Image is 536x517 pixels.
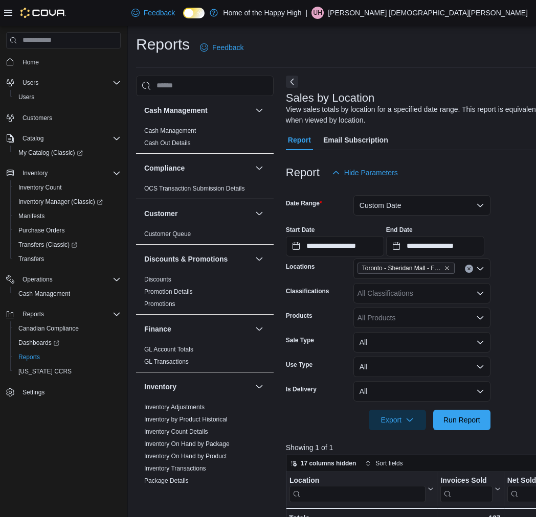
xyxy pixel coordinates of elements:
span: Manifests [18,212,44,220]
h3: Finance [144,324,171,334]
span: Email Subscription [323,130,388,150]
span: Customers [18,111,121,124]
span: Purchase Orders [18,226,65,234]
span: GL Account Totals [144,345,193,354]
a: Canadian Compliance [14,322,83,335]
span: Inventory Count Details [144,428,208,436]
span: Reports [14,351,121,363]
span: Toronto - Sheridan Mall - Fire & Flower [358,263,455,274]
span: Transfers [18,255,44,263]
label: Use Type [286,361,312,369]
span: Inventory Manager (Classic) [18,198,103,206]
span: Export [375,410,420,430]
a: Promotions [144,300,175,308]
button: Custom Date [353,195,490,216]
div: Compliance [136,182,274,199]
label: Products [286,312,312,320]
a: Transfers (Classic) [14,239,81,251]
h3: Customer [144,208,177,219]
button: Open list of options [476,289,484,297]
span: Cash Management [144,127,196,135]
a: Home [18,56,43,68]
a: GL Transactions [144,358,189,365]
span: Feedback [212,42,243,53]
button: Manifests [10,209,125,223]
span: Package Details [144,477,189,485]
a: My Catalog (Classic) [14,147,87,159]
button: Discounts & Promotions [144,254,251,264]
a: My Catalog (Classic) [10,146,125,160]
span: Dashboards [14,337,121,349]
a: Inventory Manager (Classic) [14,196,107,208]
div: Invoices Sold [440,476,492,502]
button: Open list of options [476,314,484,322]
a: Inventory Adjustments [144,404,205,411]
a: Customer Queue [144,230,191,238]
button: Operations [2,272,125,287]
button: Reports [10,350,125,364]
span: Transfers (Classic) [18,241,77,249]
span: Customers [23,114,52,122]
label: Classifications [286,287,329,295]
button: Open list of options [476,265,484,273]
button: All [353,357,490,377]
p: [PERSON_NAME] [DEMOGRAPHIC_DATA][PERSON_NAME] [328,7,528,19]
button: Compliance [253,162,265,174]
a: [US_STATE] CCRS [14,365,76,378]
h3: Compliance [144,163,185,173]
span: Transfers [14,253,121,265]
span: Users [18,77,121,89]
button: Inventory [253,381,265,393]
span: Washington CCRS [14,365,121,378]
div: Discounts & Promotions [136,273,274,314]
button: Run Report [433,410,490,430]
button: Cash Management [10,287,125,301]
span: Manifests [14,210,121,222]
input: Dark Mode [183,8,205,18]
span: Users [18,93,34,101]
span: Inventory Manager (Classic) [14,196,121,208]
button: Users [2,76,125,90]
span: Customer Queue [144,230,191,238]
a: Feedback [196,37,248,58]
a: Customers [18,112,56,124]
button: Inventory [2,166,125,180]
div: Location [289,476,426,502]
span: 17 columns hidden [301,459,356,467]
span: Reports [18,308,121,320]
h3: Report [286,167,320,179]
button: Customers [2,110,125,125]
span: My Catalog (Classic) [18,149,83,157]
div: Umme Hani Huzefa Bagdadi [311,7,324,19]
button: Hide Parameters [328,162,402,183]
span: Report [288,130,311,150]
span: Users [14,91,121,103]
button: Catalog [2,131,125,146]
p: Home of the Happy High [223,7,301,19]
button: Next [286,76,298,88]
button: Users [18,77,42,89]
span: Dashboards [18,339,59,347]
button: Clear input [465,265,473,273]
button: Customer [253,207,265,220]
span: Sort fields [375,459,403,467]
span: Reports [18,353,40,361]
span: Home [18,56,121,68]
label: Date Range [286,199,322,207]
a: Reports [14,351,44,363]
button: Reports [18,308,48,320]
a: Promotion Details [144,288,193,295]
span: Catalog [18,132,121,145]
button: 17 columns hidden [286,457,361,469]
span: Inventory On Hand by Product [144,452,227,460]
button: Catalog [18,132,48,145]
a: Inventory Transactions [144,465,206,472]
span: Canadian Compliance [14,322,121,335]
span: Dark Mode [183,18,184,19]
a: Cash Management [144,127,196,134]
a: Transfers [14,253,48,265]
label: Locations [286,263,315,271]
span: Purchase Orders [14,224,121,237]
button: Users [10,90,125,104]
span: Inventory by Product Historical [144,415,228,424]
